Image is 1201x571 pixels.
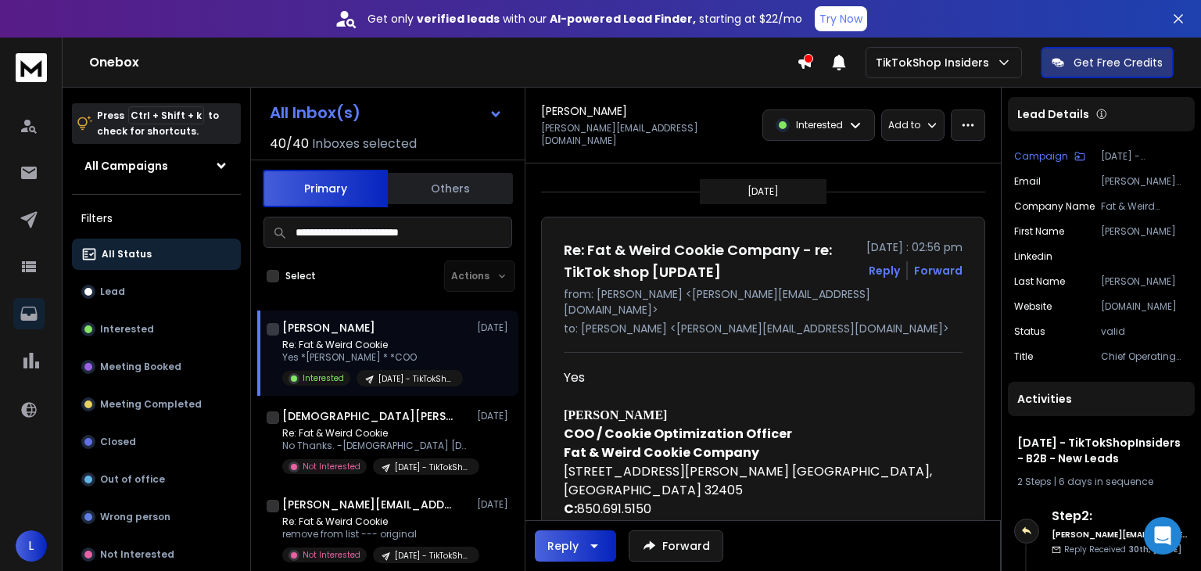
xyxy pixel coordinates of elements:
[541,122,753,147] p: [PERSON_NAME][EMAIL_ADDRESS][DOMAIN_NAME]
[1059,475,1153,488] span: 6 days in sequence
[1014,200,1095,213] p: Company Name
[547,538,579,554] div: Reply
[564,321,963,336] p: to: [PERSON_NAME] <[PERSON_NAME][EMAIL_ADDRESS][DOMAIN_NAME]>
[16,530,47,562] button: L
[1101,275,1188,288] p: [PERSON_NAME]
[1052,507,1188,526] h6: Step 2 :
[866,239,963,255] p: [DATE] : 02:56 pm
[564,462,935,499] span: [STREET_ADDRESS][PERSON_NAME] [GEOGRAPHIC_DATA], [GEOGRAPHIC_DATA] 32405
[378,373,454,385] p: [DATE] - TikTokShopInsiders - B2B - New Leads
[128,106,204,124] span: Ctrl + Shift + k
[282,339,463,351] p: Re: Fat & Weird Cookie
[550,11,696,27] strong: AI-powered Lead Finder,
[100,436,136,448] p: Closed
[1101,175,1188,188] p: [PERSON_NAME][EMAIL_ADDRESS][DOMAIN_NAME]
[282,408,454,424] h1: [DEMOGRAPHIC_DATA][PERSON_NAME]
[72,464,241,495] button: Out of office
[1101,200,1188,213] p: Fat & Weird Cookie Company
[1101,300,1188,313] p: [DOMAIN_NAME]
[564,425,792,443] b: COO / Cookie Optimization Officer
[819,11,862,27] p: Try Now
[72,207,241,229] h3: Filters
[72,351,241,382] button: Meeting Booked
[629,530,723,562] button: Forward
[564,286,963,318] p: from: [PERSON_NAME] <[PERSON_NAME][EMAIL_ADDRESS][DOMAIN_NAME]>
[417,11,500,27] strong: verified leads
[577,519,899,537] a: [PERSON_NAME][EMAIL_ADDRESS][DOMAIN_NAME]
[1014,175,1041,188] p: Email
[1064,544,1181,555] p: Reply Received
[477,321,512,334] p: [DATE]
[312,135,417,153] h3: Inboxes selected
[564,500,651,518] span: 850.691.5150
[1014,275,1065,288] p: Last Name
[72,539,241,570] button: Not Interested
[564,239,857,283] h1: Re: Fat & Weird Cookie Company - re: TikTok shop [UPDATE]
[747,185,779,198] p: [DATE]
[1014,150,1085,163] button: Campaign
[100,361,181,373] p: Meeting Booked
[100,398,202,411] p: Meeting Completed
[1074,55,1163,70] p: Get Free Credits
[1017,435,1185,466] h1: [DATE] - TikTokShopInsiders - B2B - New Leads
[1017,476,1185,488] div: |
[395,461,470,473] p: [DATE] - TikTokShopInsiders - B2B - New Leads
[303,549,360,561] p: Not Interested
[282,440,470,452] p: No Thanks. -[DEMOGRAPHIC_DATA] [DATE],
[1014,225,1064,238] p: First Name
[914,263,963,278] div: Forward
[477,498,512,511] p: [DATE]
[1014,350,1033,363] p: title
[1014,300,1052,313] p: website
[102,248,152,260] p: All Status
[282,351,463,364] p: Yes *[PERSON_NAME] * *COO
[100,285,125,298] p: Lead
[1052,529,1188,540] h6: [PERSON_NAME][EMAIL_ADDRESS][DOMAIN_NAME]
[1014,325,1045,338] p: Status
[815,6,867,31] button: Try Now
[97,108,219,139] p: Press to check for shortcuts.
[16,53,47,82] img: logo
[270,135,309,153] span: 40 / 40
[1101,225,1188,238] p: [PERSON_NAME]
[282,497,454,512] h1: [PERSON_NAME][EMAIL_ADDRESS][DOMAIN_NAME]
[72,389,241,420] button: Meeting Completed
[84,158,168,174] h1: All Campaigns
[564,500,577,518] b: C:
[367,11,802,27] p: Get only with our starting at $22/mo
[535,530,616,562] button: Reply
[282,320,375,336] h1: [PERSON_NAME]
[257,97,515,128] button: All Inbox(s)
[263,170,388,207] button: Primary
[395,550,470,562] p: [DATE] - TikTokShopInsiders - B2B - New Leads
[477,410,512,422] p: [DATE]
[888,119,920,131] p: Add to
[1014,250,1052,263] p: linkedin
[1101,150,1188,163] p: [DATE] - TikTokShopInsiders - B2B - New Leads
[303,461,360,472] p: Not Interested
[1101,350,1188,363] p: Chief Operating Officer
[282,427,470,440] p: Re: Fat & Weird Cookie
[100,511,170,523] p: Wrong person
[285,270,316,282] label: Select
[72,314,241,345] button: Interested
[89,53,797,72] h1: Onebox
[796,119,843,131] p: Interested
[72,150,241,181] button: All Campaigns
[876,55,995,70] p: TikTokShop Insiders
[303,372,344,384] p: Interested
[1129,544,1181,555] span: 30th, [DATE]
[1041,47,1174,78] button: Get Free Credits
[388,171,513,206] button: Others
[72,239,241,270] button: All Status
[1144,517,1181,555] div: Open Intercom Messenger
[1017,475,1052,488] span: 2 Steps
[100,548,174,561] p: Not Interested
[72,501,241,533] button: Wrong person
[72,276,241,307] button: Lead
[564,408,667,422] b: [PERSON_NAME]
[564,368,950,387] div: Yes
